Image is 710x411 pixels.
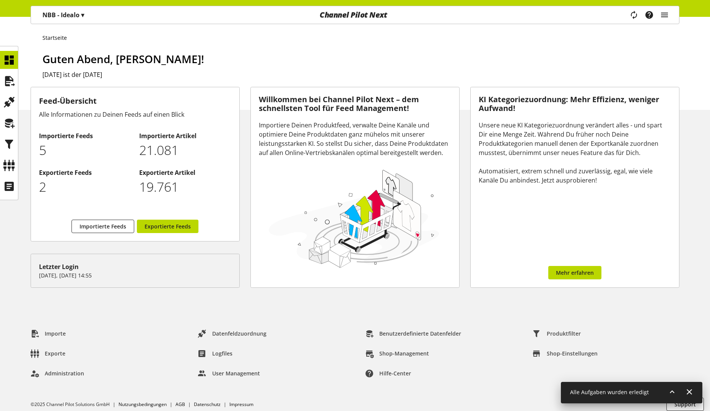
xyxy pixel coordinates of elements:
a: AGB [175,401,185,408]
div: Alle Informationen zu Deinen Feeds auf einen Blick [39,110,231,119]
span: Datenfeldzuordnung [212,329,266,338]
span: Importierte Feeds [80,222,126,230]
p: 5 [39,140,131,160]
h3: Feed-Übersicht [39,95,231,107]
li: ©2025 Channel Pilot Solutions GmbH [31,401,119,408]
span: Support [674,400,696,408]
a: Impressum [229,401,253,408]
a: Exporte [24,347,71,360]
h2: Importierte Artikel [139,131,231,140]
p: [DATE], [DATE] 14:55 [39,271,231,279]
a: Importierte Feeds [71,220,134,233]
nav: main navigation [31,6,679,24]
span: Mehr erfahren [556,269,594,277]
span: Produktfilter [547,329,581,338]
div: Importiere Deinen Produktfeed, verwalte Deine Kanäle und optimiere Deine Produktdaten ganz mühelo... [259,121,451,157]
span: Shop-Einstellungen [547,349,598,357]
span: Alle Aufgaben wurden erledigt [570,388,649,396]
a: Produktfilter [526,327,587,341]
h2: [DATE] ist der [DATE] [42,70,679,79]
span: Guten Abend, [PERSON_NAME]! [42,52,204,66]
a: Datenfeldzuordnung [192,327,273,341]
span: Logfiles [212,349,232,357]
span: Exporte [45,349,65,357]
a: Administration [24,367,90,380]
div: Unsere neue KI Kategoriezuordnung verändert alles - und spart Dir eine Menge Zeit. Während Du frü... [479,121,671,185]
span: Importe [45,329,66,338]
a: Shop-Management [359,347,435,360]
p: NBB - Idealo [42,10,84,20]
span: User Management [212,369,260,377]
span: Hilfe-Center [379,369,411,377]
p: 19761 [139,177,231,197]
a: Logfiles [192,347,239,360]
span: Exportierte Feeds [145,222,191,230]
h3: Willkommen bei Channel Pilot Next – dem schnellsten Tool für Feed Management! [259,95,451,113]
h2: Importierte Feeds [39,131,131,140]
h2: Exportierte Artikel [139,168,231,177]
a: Shop-Einstellungen [526,347,604,360]
span: Benutzerdefinierte Datenfelder [379,329,461,338]
p: 2 [39,177,131,197]
p: 21081 [139,140,231,160]
a: Nutzungsbedingungen [119,401,167,408]
h3: KI Kategoriezuordnung: Mehr Effizienz, weniger Aufwand! [479,95,671,113]
a: Exportierte Feeds [137,220,198,233]
div: Letzter Login [39,262,231,271]
a: Datenschutz [194,401,221,408]
a: Hilfe-Center [359,367,417,380]
span: ▾ [81,11,84,19]
a: Benutzerdefinierte Datenfelder [359,327,467,341]
img: 78e1b9dcff1e8392d83655fcfc870417.svg [266,167,442,270]
span: Shop-Management [379,349,429,357]
span: Administration [45,369,84,377]
h2: Exportierte Feeds [39,168,131,177]
a: User Management [192,367,266,380]
button: Support [666,398,704,411]
a: Mehr erfahren [548,266,601,279]
a: Importe [24,327,72,341]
